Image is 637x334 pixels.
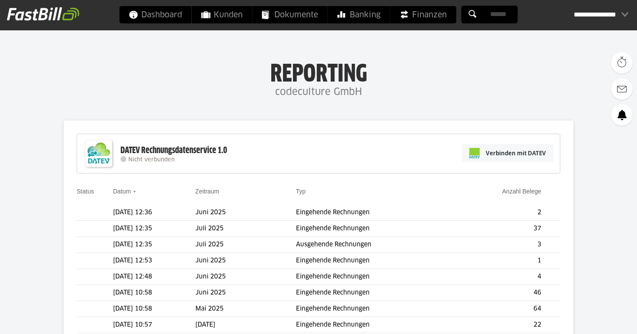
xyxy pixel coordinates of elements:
span: Finanzen [400,6,447,23]
td: 46 [455,285,545,301]
a: Dokumente [253,6,328,23]
a: Typ [296,188,306,195]
td: [DATE] 12:36 [113,205,195,221]
td: 37 [455,221,545,237]
td: [DATE] 10:58 [113,285,195,301]
td: [DATE] 12:48 [113,269,195,285]
td: Juli 2025 [195,221,296,237]
h1: Reporting [87,61,550,84]
td: [DATE] 12:35 [113,221,195,237]
span: Dashboard [129,6,182,23]
td: 22 [455,317,545,333]
span: Kunden [201,6,243,23]
td: Juli 2025 [195,237,296,253]
a: Kunden [192,6,252,23]
td: [DATE] 12:35 [113,237,195,253]
td: [DATE] 12:53 [113,253,195,269]
td: Eingehende Rechnungen [296,301,455,317]
td: Eingehende Rechnungen [296,253,455,269]
span: Nicht verbunden [128,157,175,163]
img: fastbill_logo_white.png [7,7,79,21]
a: Status [77,188,94,195]
td: [DATE] 10:57 [113,317,195,333]
a: Dashboard [120,6,192,23]
td: Ausgehende Rechnungen [296,237,455,253]
img: pi-datev-logo-farbig-24.svg [469,148,480,158]
a: Banking [328,6,390,23]
td: 2 [455,205,545,221]
img: sort_desc.gif [133,191,138,193]
td: Juni 2025 [195,285,296,301]
a: Datum [113,188,131,195]
td: Eingehende Rechnungen [296,269,455,285]
td: Mai 2025 [195,301,296,317]
td: Juni 2025 [195,253,296,269]
span: Verbinden mit DATEV [486,149,546,157]
td: [DATE] [195,317,296,333]
a: Anzahl Belege [502,188,541,195]
td: 4 [455,269,545,285]
span: Dokumente [262,6,318,23]
td: Eingehende Rechnungen [296,285,455,301]
a: Finanzen [390,6,456,23]
td: Juni 2025 [195,205,296,221]
div: DATEV Rechnungsdatenservice 1.0 [120,145,227,156]
td: 64 [455,301,545,317]
iframe: Öffnet ein Widget, in dem Sie weitere Informationen finden [569,308,628,330]
td: 3 [455,237,545,253]
td: Eingehende Rechnungen [296,317,455,333]
td: Juni 2025 [195,269,296,285]
td: 1 [455,253,545,269]
td: Eingehende Rechnungen [296,221,455,237]
a: Verbinden mit DATEV [462,144,553,162]
span: Banking [338,6,380,23]
img: DATEV-Datenservice Logo [81,136,116,171]
td: [DATE] 10:58 [113,301,195,317]
td: Eingehende Rechnungen [296,205,455,221]
a: Zeitraum [195,188,219,195]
